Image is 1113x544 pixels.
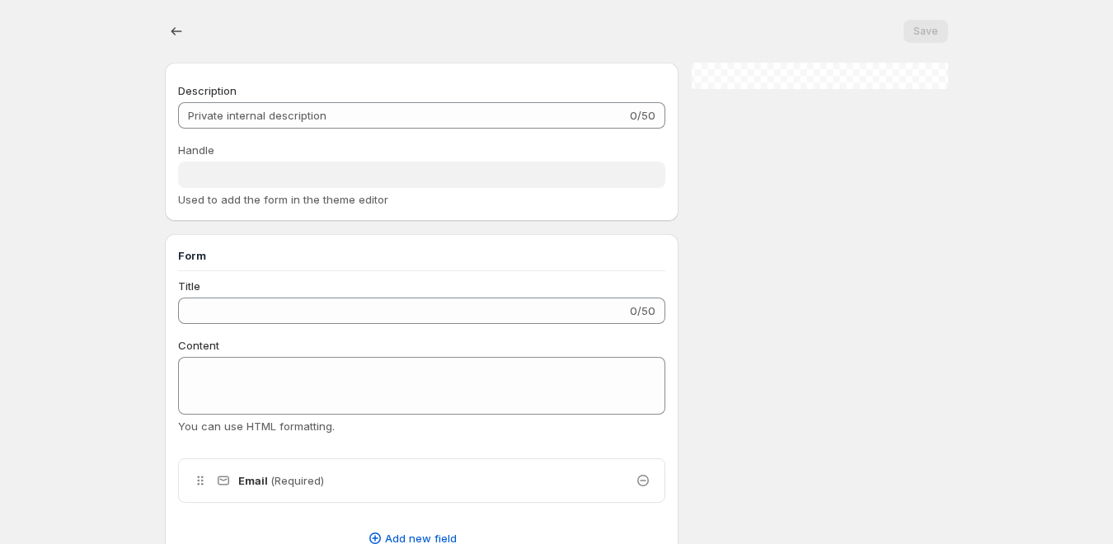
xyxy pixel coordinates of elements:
[178,420,335,433] span: You can use HTML formatting.
[178,339,219,352] span: Content
[178,143,214,157] span: Handle
[238,472,324,489] h4: Email
[178,102,627,129] input: Private internal description
[178,279,200,293] span: Title
[178,193,388,206] span: Used to add the form in the theme editor
[178,84,237,97] span: Description
[270,474,324,487] span: (Required)
[178,247,665,264] h3: Form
